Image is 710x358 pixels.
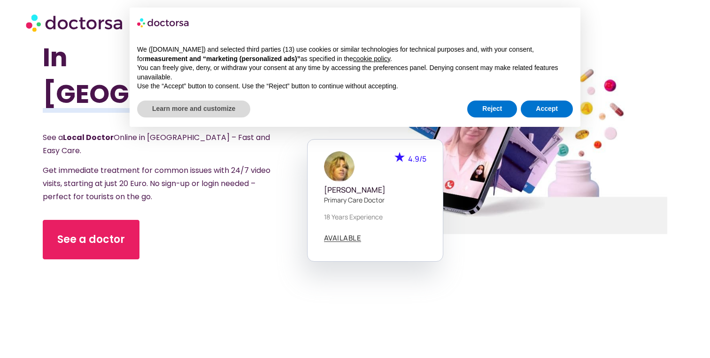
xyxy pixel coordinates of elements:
a: See a doctor [43,220,139,259]
button: Learn more and customize [137,101,250,117]
button: Accept [521,101,573,117]
span: See a doctor [57,232,125,247]
span: See a Online in [GEOGRAPHIC_DATA] – Fast and Easy Care. [43,132,270,156]
img: logo [137,15,190,30]
button: Reject [467,101,517,117]
strong: measurement and “marketing (personalized ads)” [145,55,300,62]
p: You can freely give, deny, or withdraw your consent at any time by accessing the preferences pane... [137,63,573,82]
h5: [PERSON_NAME] [324,186,426,195]
p: Primary care doctor [324,195,426,205]
strong: Local Doctor [63,132,114,143]
span: Get immediate treatment for common issues with 24/7 video visits, starting at just 20 Euro. No si... [43,165,270,202]
span: 4.9/5 [408,154,426,164]
a: AVAILABLE [324,234,362,242]
p: We ([DOMAIN_NAME]) and selected third parties (13) use cookies or similar technologies for techni... [137,45,573,63]
a: cookie policy [353,55,390,62]
p: Use the “Accept” button to consent. Use the “Reject” button to continue without accepting. [137,82,573,91]
span: AVAILABLE [324,234,362,241]
p: 18 years experience [324,212,426,222]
